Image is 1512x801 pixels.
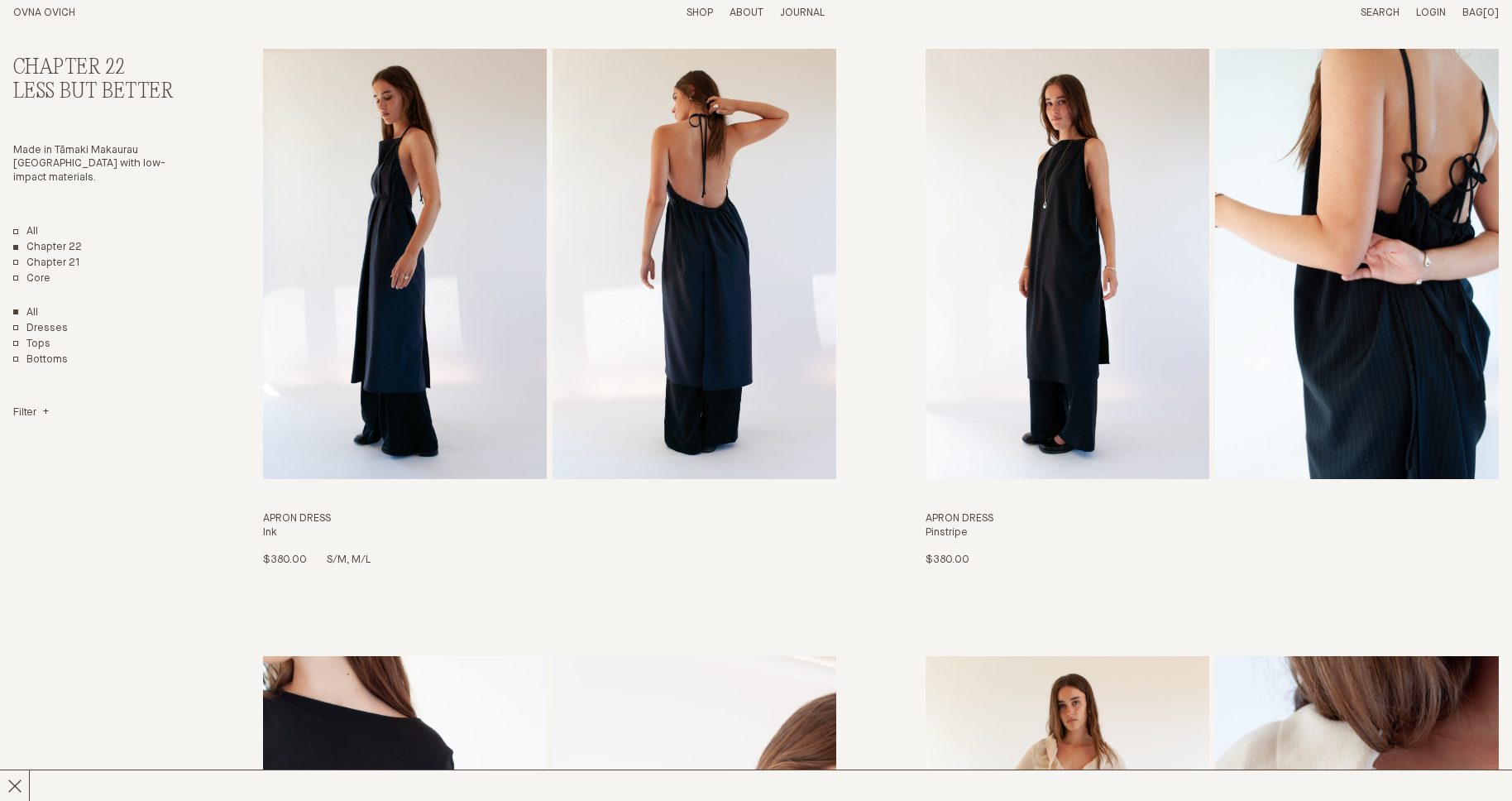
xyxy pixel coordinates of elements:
a: Shop [687,7,713,18]
summary: Filter [13,406,49,420]
a: Chapter 21 [13,257,80,271]
a: Dresses [13,322,68,336]
a: Core [13,272,50,286]
h2: Chapter 22 [13,56,188,80]
a: Home [13,7,75,18]
span: Bag [1462,7,1483,18]
a: Tops [13,338,50,352]
span: $380.00 [926,554,969,565]
a: All [13,225,38,239]
a: Journal [780,7,825,18]
a: Bottoms [13,353,68,367]
a: Apron Dress [263,49,836,567]
span: $380.00 [263,554,307,565]
h3: Apron Dress [263,512,836,526]
p: Made in Tāmaki Makaurau [GEOGRAPHIC_DATA] with low-impact materials. [13,144,188,186]
h3: Apron Dress [926,512,1499,526]
h4: Pinstripe [926,526,1499,540]
summary: About [730,7,763,21]
a: Search [1361,7,1400,18]
span: [0] [1483,7,1499,18]
span: S/M [327,554,352,565]
a: Login [1416,7,1446,18]
img: Apron Dress [926,49,1209,479]
span: M/L [352,554,371,565]
a: Show All [13,306,38,320]
a: Chapter 22 [13,241,82,255]
h3: Less But Better [13,80,188,104]
a: Apron Dress [926,49,1499,567]
h4: Ink [263,526,836,540]
img: Apron Dress [263,49,547,479]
